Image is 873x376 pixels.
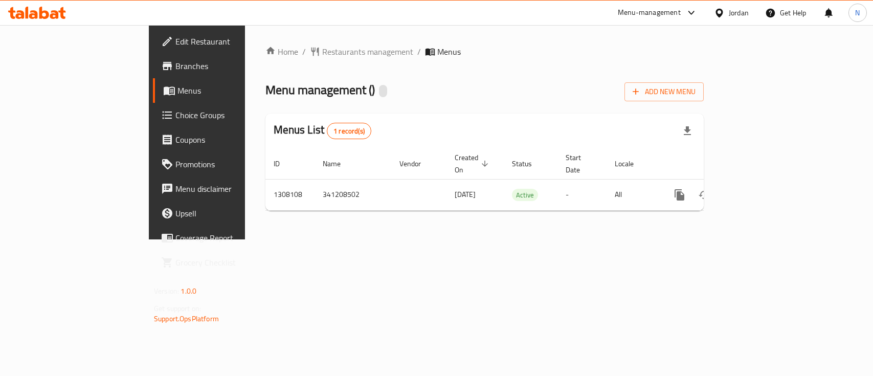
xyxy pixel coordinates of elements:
[633,85,696,98] span: Add New Menu
[327,123,371,139] div: Total records count
[437,46,461,58] span: Menus
[154,302,201,315] span: Get support on:
[607,179,659,210] td: All
[265,46,704,58] nav: breadcrumb
[302,46,306,58] li: /
[153,54,295,78] a: Branches
[323,158,354,170] span: Name
[729,7,749,18] div: Jordan
[175,183,286,195] span: Menu disclaimer
[675,119,700,143] div: Export file
[175,256,286,269] span: Grocery Checklist
[153,103,295,127] a: Choice Groups
[659,148,774,180] th: Actions
[615,158,647,170] span: Locale
[855,7,860,18] span: N
[153,78,295,103] a: Menus
[154,284,179,298] span: Version:
[557,179,607,210] td: -
[455,188,476,201] span: [DATE]
[399,158,434,170] span: Vendor
[692,183,717,207] button: Change Status
[417,46,421,58] li: /
[322,46,413,58] span: Restaurants management
[667,183,692,207] button: more
[175,60,286,72] span: Branches
[175,207,286,219] span: Upsell
[624,82,704,101] button: Add New Menu
[153,226,295,250] a: Coverage Report
[153,152,295,176] a: Promotions
[618,7,681,19] div: Menu-management
[153,176,295,201] a: Menu disclaimer
[175,158,286,170] span: Promotions
[315,179,391,210] td: 341208502
[512,189,538,201] span: Active
[265,148,774,211] table: enhanced table
[175,134,286,146] span: Coupons
[327,126,371,136] span: 1 record(s)
[274,122,371,139] h2: Menus List
[274,158,293,170] span: ID
[153,127,295,152] a: Coupons
[177,84,286,97] span: Menus
[175,232,286,244] span: Coverage Report
[153,201,295,226] a: Upsell
[310,46,413,58] a: Restaurants management
[154,312,219,325] a: Support.OpsPlatform
[265,78,375,101] span: Menu management ( )
[175,35,286,48] span: Edit Restaurant
[566,151,594,176] span: Start Date
[153,250,295,275] a: Grocery Checklist
[455,151,491,176] span: Created On
[181,284,196,298] span: 1.0.0
[512,158,545,170] span: Status
[175,109,286,121] span: Choice Groups
[153,29,295,54] a: Edit Restaurant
